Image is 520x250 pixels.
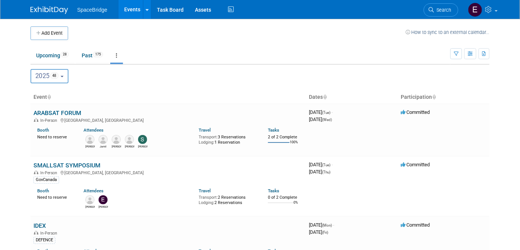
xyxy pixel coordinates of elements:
span: Transport: [199,195,218,200]
span: - [331,162,333,167]
img: Elizabeth Gelerman [99,195,108,204]
a: Past175 [76,48,109,63]
th: Dates [306,91,398,104]
a: Attendees [84,188,103,193]
a: IDEX [33,222,46,229]
div: Need to reserve [37,133,72,140]
div: 2 of 2 Complete [268,135,303,140]
img: ExhibitDay [30,6,68,14]
div: 3 Reservations 1 Reservation [199,133,257,145]
div: Elizabeth Gelerman [99,204,108,209]
a: Booth [37,127,49,133]
button: Add Event [30,26,68,40]
span: 28 [61,52,69,57]
div: Amir Kashani [85,204,95,209]
img: Stella Gelerman [138,135,147,144]
span: 175 [93,52,103,57]
a: Booth [37,188,49,193]
div: Stella Gelerman [138,144,147,149]
a: How to sync to an external calendar... [406,29,490,35]
a: SMALLSAT SYMPOSIUM [33,162,100,169]
span: [DATE] [309,169,330,175]
span: In-Person [40,118,59,123]
span: Lodging: [199,140,214,145]
span: [DATE] [309,117,332,122]
div: DEFENCE [33,237,55,244]
span: (Tue) [322,163,330,167]
span: SpaceBridge [77,7,107,13]
div: David Gelerman [85,144,95,149]
a: Sort by Start Date [323,94,327,100]
div: GovCanada [33,176,59,183]
img: In-Person Event [34,118,38,122]
th: Event [30,91,306,104]
span: [DATE] [309,109,333,115]
div: 2 Reservations 2 Reservations [199,193,257,205]
span: - [331,109,333,115]
a: Travel [199,127,211,133]
span: [DATE] [309,222,334,228]
a: Tasks [268,188,279,193]
span: [DATE] [309,229,328,235]
span: 2025 [35,72,59,80]
button: 202548 [30,69,68,83]
div: Nick Muttai [125,144,134,149]
span: Committed [401,162,430,167]
span: In-Person [40,231,59,236]
img: Nick Muttai [125,135,134,144]
span: (Fri) [322,230,328,235]
div: Need to reserve [37,193,72,200]
a: Sort by Event Name [47,94,51,100]
div: 0 of 2 Complete [268,195,303,200]
td: 100% [290,140,298,150]
div: Mike Di Paolo [112,144,121,149]
td: 0% [293,201,298,211]
span: (Tue) [322,110,330,115]
a: Attendees [84,127,103,133]
a: ARABSAT FORUM [33,109,81,117]
div: [GEOGRAPHIC_DATA], [GEOGRAPHIC_DATA] [33,117,303,123]
a: Search [424,3,458,17]
span: (Wed) [322,118,332,122]
span: Search [434,7,451,13]
span: Lodging: [199,200,214,205]
span: Committed [401,109,430,115]
img: Amir Kashani [85,195,94,204]
div: [GEOGRAPHIC_DATA], [GEOGRAPHIC_DATA] [33,169,303,175]
img: In-Person Event [34,170,38,174]
span: (Mon) [322,223,332,227]
div: Jamil Joseph [99,144,108,149]
img: David Gelerman [85,135,94,144]
img: Mike Di Paolo [112,135,121,144]
span: Transport: [199,135,218,140]
img: Jamil Joseph [99,135,108,144]
th: Participation [398,91,490,104]
a: Sort by Participation Type [432,94,436,100]
a: Upcoming28 [30,48,75,63]
span: 48 [50,72,59,79]
img: In-Person Event [34,231,38,235]
img: Elizabeth Gelerman [468,3,482,17]
span: Committed [401,222,430,228]
span: In-Person [40,170,59,175]
span: [DATE] [309,162,333,167]
a: Travel [199,188,211,193]
span: (Thu) [322,170,330,174]
a: Tasks [268,127,279,133]
span: - [333,222,334,228]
